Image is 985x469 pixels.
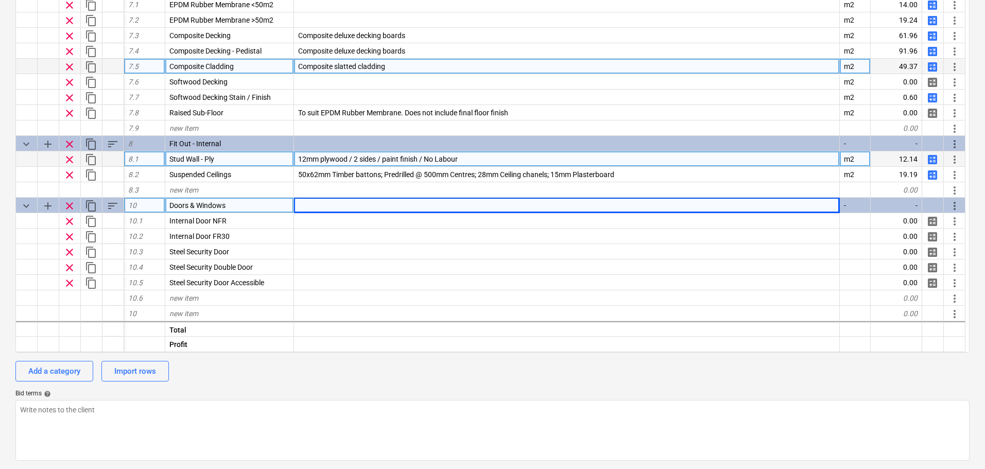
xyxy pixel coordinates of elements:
div: Profit [165,337,294,352]
span: More actions [948,107,961,119]
span: Duplicate category [85,200,97,212]
span: 10.1 [128,217,143,225]
div: 0.60 [871,90,922,105]
span: Sort rows within category [107,138,119,150]
span: Duplicate row [85,14,97,27]
span: Stud Wall - Ply [169,155,214,163]
button: Import rows [101,361,169,381]
span: More actions [948,76,961,89]
span: Steel Security Double Door [169,263,253,271]
div: 0.00 [871,306,922,321]
span: Duplicate row [85,92,97,104]
span: 10 [128,309,136,318]
span: Manage detailed breakdown for the row [926,61,939,73]
span: Duplicate row [85,30,97,42]
span: Composite deluxe decking boards [298,47,405,55]
span: Remove row [63,138,76,150]
span: More actions [948,231,961,243]
span: Duplicate row [85,45,97,58]
div: - [871,136,922,151]
span: Duplicate row [85,246,97,258]
span: More actions [948,30,961,42]
span: More actions [948,184,961,197]
span: Remove row [63,262,76,274]
div: 0.00 [871,182,922,198]
div: 0.00 [871,275,922,290]
span: Duplicate row [85,61,97,73]
div: m2 [840,12,871,28]
span: Collapse category [20,138,32,150]
span: Duplicate category [85,138,97,150]
span: 12mm plywood / 2 sides / paint finish / No Labour [298,155,458,163]
span: 10.6 [128,294,143,302]
span: Sort rows within category [107,200,119,212]
span: 7.4 [128,47,139,55]
span: 7.9 [128,124,139,132]
span: Steel Security Door [169,248,229,256]
span: help [42,390,51,397]
span: More actions [948,246,961,258]
span: Composite Cladding [169,62,234,71]
span: Remove row [63,277,76,289]
div: m2 [840,105,871,120]
span: Internal Door NFR [169,217,227,225]
span: Manage detailed breakdown for the row [926,231,939,243]
span: Raised Sub-Floor [169,109,223,117]
div: m2 [840,43,871,59]
span: 7.8 [128,109,139,117]
div: Add a category [28,364,80,378]
div: 49.37 [871,59,922,74]
span: Remove row [63,153,76,166]
div: m2 [840,28,871,43]
span: Duplicate row [85,153,97,166]
iframe: Chat Widget [934,420,985,469]
span: 10.2 [128,232,143,240]
span: Remove row [63,246,76,258]
div: m2 [840,90,871,105]
span: Duplicate row [85,262,97,274]
span: 8.2 [128,170,139,179]
span: 10.4 [128,263,143,271]
span: Duplicate row [85,107,97,119]
div: 19.24 [871,12,922,28]
span: Duplicate row [85,277,97,289]
span: Remove row [63,14,76,27]
span: Remove row [63,107,76,119]
span: Composite slatted cladding [298,62,385,71]
span: Internal Door FR30 [169,232,230,240]
span: 7.2 [128,16,139,24]
span: 7.1 [128,1,139,9]
span: Manage detailed breakdown for the row [926,246,939,258]
span: More actions [948,215,961,228]
button: Add a category [15,361,93,381]
span: 8 [128,140,132,148]
span: Manage detailed breakdown for the row [926,169,939,181]
div: m2 [840,151,871,167]
div: - [840,136,871,151]
span: 10.5 [128,279,143,287]
span: Remove row [63,76,76,89]
span: More actions [948,61,961,73]
div: 0.00 [871,290,922,306]
span: Add sub category to row [42,200,54,212]
span: Remove row [63,45,76,58]
span: 7.5 [128,62,139,71]
span: new item [169,186,198,194]
span: Doors & Windows [169,201,226,210]
div: 0.00 [871,105,922,120]
div: 61.96 [871,28,922,43]
div: Import rows [114,364,156,378]
span: Manage detailed breakdown for the row [926,262,939,274]
span: More actions [948,45,961,58]
span: new item [169,309,198,318]
span: 8.3 [128,186,139,194]
span: More actions [948,153,961,166]
div: 0.00 [871,229,922,244]
span: Remove row [63,169,76,181]
span: Add sub category to row [42,138,54,150]
span: new item [169,294,198,302]
span: Remove row [63,61,76,73]
span: Manage detailed breakdown for the row [926,277,939,289]
span: Composite deluxe decking boards [298,31,405,40]
span: Remove row [63,231,76,243]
